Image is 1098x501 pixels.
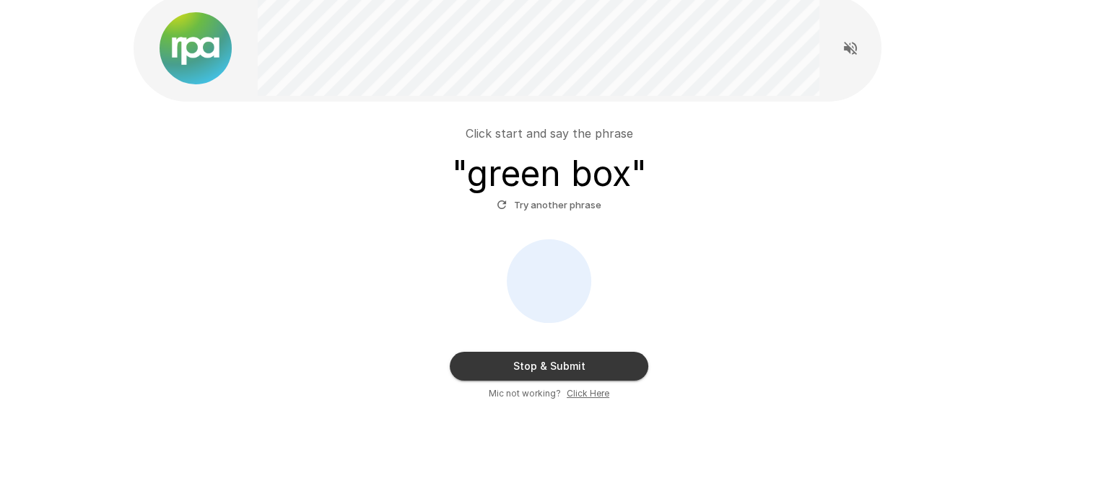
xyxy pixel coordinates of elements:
[160,12,232,84] img: new%2520logo%2520(1).png
[567,388,609,399] u: Click Here
[452,154,647,194] h3: " green box "
[489,386,561,401] span: Mic not working?
[836,34,865,63] button: Read questions aloud
[493,194,605,216] button: Try another phrase
[466,125,633,142] p: Click start and say the phrase
[450,352,648,381] button: Stop & Submit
